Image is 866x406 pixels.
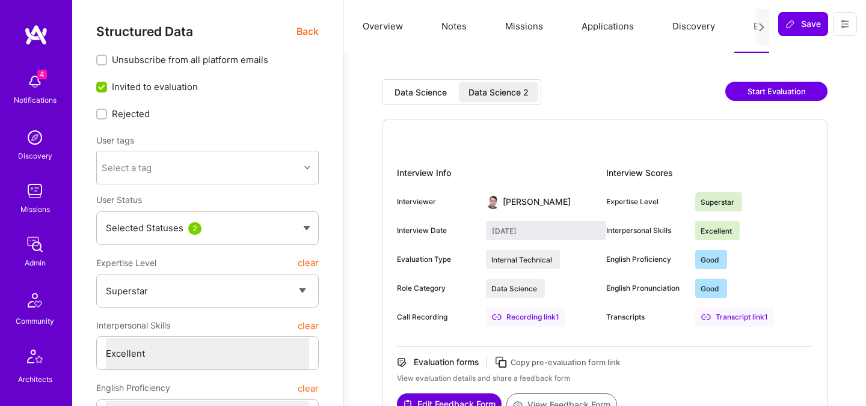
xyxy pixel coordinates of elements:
div: View evaluation details and share a feedback form [397,373,812,384]
div: Admin [25,256,46,269]
i: icon Chevron [304,165,310,171]
img: caret [303,226,310,231]
span: Back [296,24,319,39]
div: Call Recording [397,312,476,323]
div: Interviewer [397,196,476,207]
div: 2 [188,222,201,235]
div: Role Category [397,283,476,294]
div: Discovery [18,150,52,162]
div: [PERSON_NAME] [503,196,571,208]
span: Rejected [112,108,150,120]
div: Community [16,315,54,327]
div: Recording link 1 [486,308,565,327]
div: Expertise Level [606,196,686,207]
span: Unsubscribe from all platform emails [112,53,268,66]
button: clear [298,377,319,399]
span: User Status [96,195,142,205]
div: Architects [18,373,52,386]
button: Save [778,12,828,36]
div: Evaluation forms [414,356,479,368]
img: Community [20,286,49,315]
div: English Pronunciation [606,283,686,294]
div: Missions [20,203,50,216]
span: Structured Data [96,24,193,39]
div: Notifications [14,94,57,106]
div: Copy pre-evaluation form link [511,356,620,369]
button: clear [298,315,319,336]
img: bell [23,70,47,94]
a: Transcript link1 [695,308,774,327]
img: Architects [20,344,49,373]
img: logo [24,24,48,46]
img: discovery [23,126,47,150]
div: Interpersonal Skills [606,225,686,236]
span: Interpersonal Skills [96,315,170,336]
div: English Proficiency [606,254,686,265]
button: Start Evaluation [725,82,828,101]
img: admin teamwork [23,232,47,256]
div: Data Science 2 [468,86,529,98]
img: teamwork [23,179,47,203]
div: Data Science [395,86,447,98]
span: Save [785,18,821,30]
div: Interview Date [397,225,476,236]
i: icon Copy [494,356,508,369]
label: User tags [96,135,134,146]
span: 4 [37,70,47,79]
div: Transcripts [606,312,686,323]
div: Transcript link 1 [695,308,774,327]
span: English Proficiency [96,377,170,399]
div: Interview Info [397,163,606,183]
span: Selected Statuses [106,222,183,234]
button: clear [298,252,319,274]
div: Evaluation Type [397,254,476,265]
span: Expertise Level [96,252,156,274]
img: User Avatar [486,195,500,209]
div: Select a tag [102,162,152,174]
span: Invited to evaluation [112,80,198,93]
div: Interview Scores [606,163,812,183]
a: Recording link1 [486,308,565,327]
i: icon Next [757,23,766,32]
